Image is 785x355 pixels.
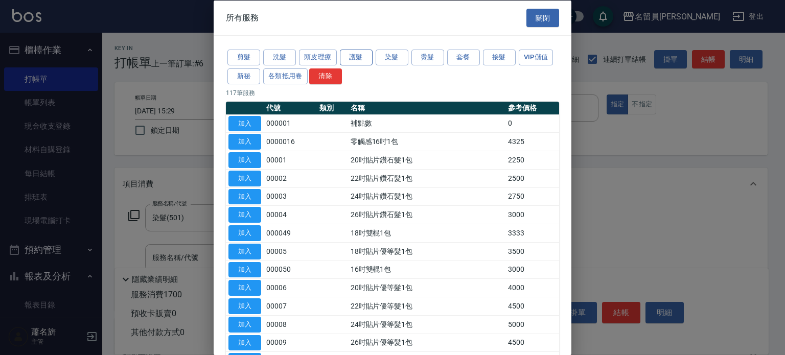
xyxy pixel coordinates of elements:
td: 000049 [264,224,317,242]
button: 加入 [228,134,261,150]
button: 接髮 [483,50,516,65]
td: 4000 [505,278,559,297]
td: 26吋貼片鑽石髮1包 [348,205,506,224]
td: 3000 [505,261,559,279]
button: 加入 [228,152,261,168]
button: 剪髮 [227,50,260,65]
td: 00002 [264,169,317,187]
button: 護髮 [340,50,373,65]
th: 名稱 [348,101,506,114]
td: 20吋貼片鑽石髮1包 [348,151,506,169]
td: 3000 [505,205,559,224]
td: 0000016 [264,132,317,151]
button: 加入 [228,188,261,204]
td: 000050 [264,261,317,279]
button: 加入 [228,225,261,241]
td: 20吋貼片優等髮1包 [348,278,506,297]
td: 26吋貼片優等髮1包 [348,334,506,352]
td: 22吋貼片鑽石髮1包 [348,169,506,187]
td: 00001 [264,151,317,169]
button: 套餐 [447,50,480,65]
td: 4500 [505,297,559,315]
td: 零觸感16吋1包 [348,132,506,151]
td: 2250 [505,151,559,169]
td: 00008 [264,315,317,334]
button: VIP儲值 [519,50,553,65]
th: 類別 [317,101,348,114]
button: 加入 [228,335,261,350]
td: 2500 [505,169,559,187]
td: 22吋貼片優等髮1包 [348,297,506,315]
td: 24吋貼片鑽石髮1包 [348,187,506,206]
td: 00005 [264,242,317,261]
button: 頭皮理療 [299,50,337,65]
td: 00009 [264,334,317,352]
td: 00007 [264,297,317,315]
button: 加入 [228,262,261,277]
td: 00006 [264,278,317,297]
button: 新秘 [227,68,260,84]
p: 117 筆服務 [226,88,559,97]
td: 16吋雙棍1包 [348,261,506,279]
td: 00003 [264,187,317,206]
button: 燙髮 [411,50,444,65]
td: 4325 [505,132,559,151]
button: 加入 [228,316,261,332]
button: 加入 [228,298,261,314]
button: 加入 [228,243,261,259]
td: 5000 [505,315,559,334]
th: 參考價格 [505,101,559,114]
button: 加入 [228,207,261,223]
td: 24吋貼片優等髮1包 [348,315,506,334]
th: 代號 [264,101,317,114]
td: 0 [505,114,559,133]
td: 2750 [505,187,559,206]
button: 加入 [228,115,261,131]
button: 染髮 [376,50,408,65]
button: 清除 [309,68,342,84]
td: 4500 [505,334,559,352]
button: 各類抵用卷 [263,68,308,84]
button: 加入 [228,280,261,296]
button: 洗髮 [263,50,296,65]
td: 補點數 [348,114,506,133]
td: 18吋貼片優等髮1包 [348,242,506,261]
button: 加入 [228,170,261,186]
button: 關閉 [526,8,559,27]
td: 000001 [264,114,317,133]
td: 3333 [505,224,559,242]
span: 所有服務 [226,12,259,22]
td: 18吋雙棍1包 [348,224,506,242]
td: 3500 [505,242,559,261]
td: 00004 [264,205,317,224]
